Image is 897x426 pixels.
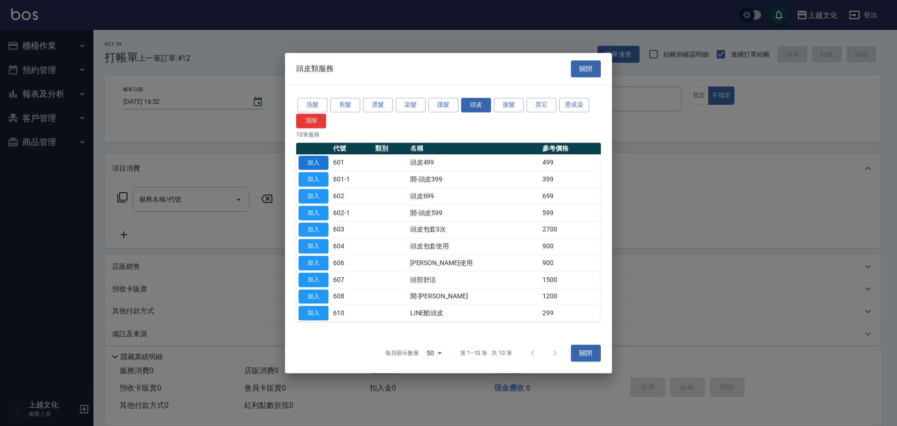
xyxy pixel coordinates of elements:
[408,221,541,238] td: 頭皮包套3次
[540,255,601,272] td: 900
[408,171,541,188] td: 開-頭皮399
[331,188,373,205] td: 602
[373,143,408,155] th: 類別
[494,98,524,112] button: 接髮
[408,255,541,272] td: [PERSON_NAME]使用
[298,98,327,112] button: 洗髮
[299,189,328,203] button: 加入
[540,204,601,221] td: 599
[299,156,328,170] button: 加入
[540,305,601,322] td: 299
[299,306,328,320] button: 加入
[299,289,328,304] button: 加入
[299,206,328,220] button: 加入
[461,98,491,112] button: 頭皮
[540,188,601,205] td: 699
[296,64,334,73] span: 頭皮類服務
[428,98,458,112] button: 護髮
[363,98,393,112] button: 燙髮
[299,256,328,270] button: 加入
[408,204,541,221] td: 開-頭皮599
[540,288,601,305] td: 1200
[408,143,541,155] th: 名稱
[331,288,373,305] td: 608
[408,238,541,255] td: 頭皮包套使用
[540,221,601,238] td: 2700
[331,154,373,171] td: 601
[460,349,512,357] p: 第 1–10 筆 共 10 筆
[540,171,601,188] td: 399
[396,98,426,112] button: 染髮
[408,305,541,322] td: LINE酷頭皮
[331,255,373,272] td: 606
[331,238,373,255] td: 604
[299,223,328,237] button: 加入
[423,340,445,366] div: 50
[296,130,601,139] p: 10 筆服務
[408,288,541,305] td: 開-[PERSON_NAME]
[540,154,601,171] td: 499
[330,98,360,112] button: 剪髮
[385,349,419,357] p: 每頁顯示數量
[299,273,328,287] button: 加入
[540,238,601,255] td: 900
[299,239,328,253] button: 加入
[571,345,601,362] button: 關閉
[408,271,541,288] td: 頭部舒活
[408,188,541,205] td: 頭皮699
[408,154,541,171] td: 頭皮499
[331,305,373,322] td: 610
[331,204,373,221] td: 602-1
[299,172,328,187] button: 加入
[331,271,373,288] td: 607
[559,98,589,112] button: 燙或染
[331,143,373,155] th: 代號
[296,114,326,128] button: 清除
[540,143,601,155] th: 參考價格
[540,271,601,288] td: 1500
[331,171,373,188] td: 601-1
[331,221,373,238] td: 603
[571,60,601,78] button: 關閉
[527,98,556,112] button: 其它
